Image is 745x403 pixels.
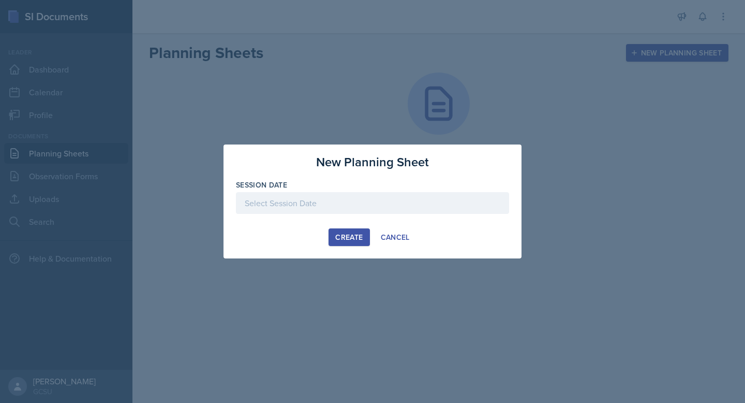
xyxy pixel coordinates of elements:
div: Create [335,233,363,241]
button: Create [329,228,369,246]
h3: New Planning Sheet [316,153,429,171]
div: Cancel [381,233,410,241]
button: Cancel [374,228,416,246]
label: Session Date [236,180,287,190]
